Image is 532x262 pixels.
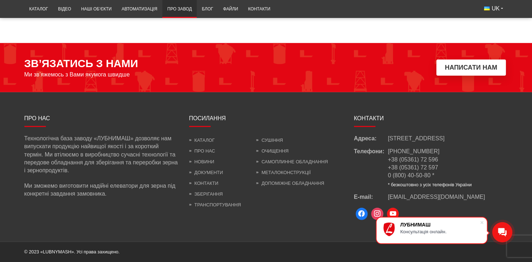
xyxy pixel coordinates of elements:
a: Блог [197,2,218,16]
a: 0 (800) 40-50-80 * [388,172,435,178]
a: Контакти [243,2,275,16]
a: [PHONE_NUMBER] [388,148,440,154]
span: [STREET_ADDRESS] [388,135,445,142]
a: Контакти [189,181,219,186]
div: ЛУБНИМАШ [400,222,480,228]
a: Про завод [162,2,197,16]
span: Контакти [354,115,384,121]
a: Youtube [385,206,401,222]
span: © 2023 «LUBNYMASH». Усі права захищено. [24,249,120,254]
a: Очищення [256,148,289,154]
a: Наші об’єкти [76,2,116,16]
a: [EMAIL_ADDRESS][DOMAIN_NAME] [388,193,485,201]
button: Написати нам [436,60,506,76]
span: Адреса: [354,135,388,142]
a: Файли [218,2,243,16]
a: +38 (05361) 72 597 [388,164,438,170]
p: Технологічна база заводу «ЛУБНИМАШ» дозволяє нам випускати продукцію найвищої якості і за коротки... [24,135,178,175]
a: Новини [189,159,214,164]
span: Посилання [189,115,226,121]
button: UK [479,2,508,15]
span: Про нас [24,115,50,121]
p: Ми зможемо виготовити надійні елеватори для зерна під конкретні завдання замовника. [24,182,178,198]
span: E-mail: [354,193,388,201]
a: Автоматизація [116,2,162,16]
a: Відео [53,2,76,16]
a: Транспортування [189,202,241,207]
a: Каталог [189,137,215,143]
a: Допоміжне обладнання [256,181,324,186]
a: Зберігання [189,191,223,197]
a: Металоконструкції [256,170,311,175]
a: Каталог [24,2,53,16]
a: Документи [189,170,223,175]
span: Ми зв’яжемось з Вами якумога швидше [24,71,130,78]
a: Facebook [354,206,370,222]
a: +38 (05361) 72 596 [388,156,438,163]
li: * безкоштовно з усіх телефонів України [388,182,472,188]
span: ЗВ’ЯЗАТИСЬ З НАМИ [24,57,138,70]
a: Instagram [369,206,385,222]
a: Самоплинне обладнання [256,159,328,164]
span: [EMAIL_ADDRESS][DOMAIN_NAME] [388,194,485,200]
span: UK [492,5,499,13]
a: Сушіння [256,137,283,143]
img: Українська [484,6,490,10]
div: Консультація онлайн. [400,229,480,234]
span: Телефони: [354,148,388,188]
a: Про нас [189,148,215,154]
